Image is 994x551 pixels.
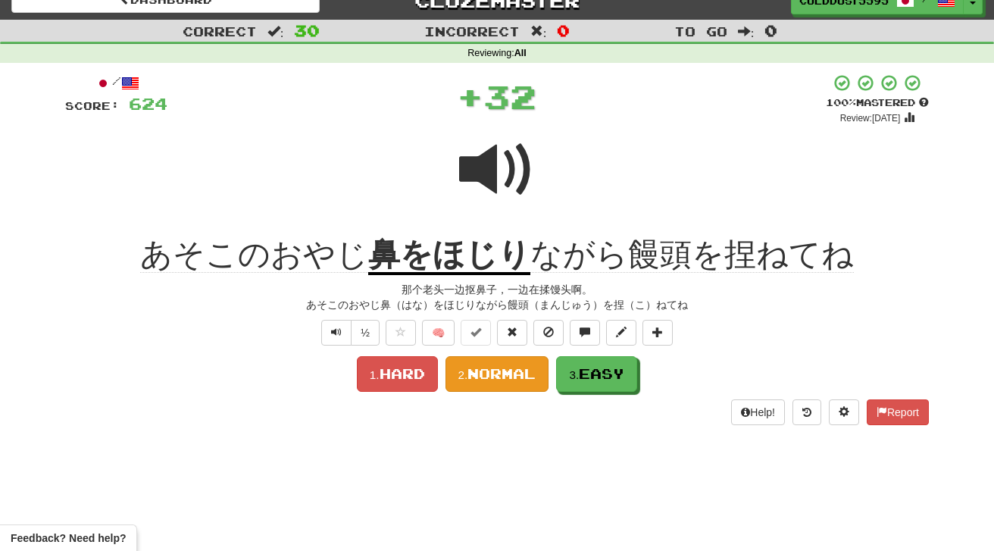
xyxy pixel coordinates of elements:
[826,96,929,110] div: Mastered
[422,320,455,346] button: 🧠
[380,365,425,382] span: Hard
[65,74,167,92] div: /
[183,23,257,39] span: Correct
[731,399,785,425] button: Help!
[483,77,536,115] span: 32
[642,320,673,346] button: Add to collection (alt+a)
[840,113,901,124] small: Review: [DATE]
[65,297,929,312] div: あそこのおやじ鼻（はな）をほじりながら饅頭（まんじゅう）を捏（こ）ねてね
[424,23,520,39] span: Incorrect
[65,282,929,297] div: 那个老头一边抠鼻子，一边在揉馒头啊。
[357,356,438,392] button: 1.Hard
[530,25,547,38] span: :
[556,356,637,392] button: 3.Easy
[368,236,530,275] u: 鼻をほじり
[370,368,380,381] small: 1.
[65,99,120,112] span: Score:
[867,399,929,425] button: Report
[386,320,416,346] button: Favorite sentence (alt+f)
[294,21,320,39] span: 30
[140,236,368,273] span: あそこのおやじ
[11,531,126,546] span: Open feedback widget
[514,48,527,58] strong: All
[457,74,483,119] span: +
[792,399,821,425] button: Round history (alt+y)
[826,96,856,108] span: 100 %
[738,25,755,38] span: :
[458,368,468,381] small: 2.
[579,365,624,382] span: Easy
[533,320,564,346] button: Ignore sentence (alt+i)
[557,21,570,39] span: 0
[267,25,284,38] span: :
[467,365,536,382] span: Normal
[461,320,491,346] button: Set this sentence to 100% Mastered (alt+m)
[569,368,579,381] small: 3.
[497,320,527,346] button: Reset to 0% Mastered (alt+r)
[764,21,777,39] span: 0
[318,320,380,346] div: Text-to-speech controls
[606,320,636,346] button: Edit sentence (alt+d)
[351,320,380,346] button: ½
[530,236,854,273] span: ながら饅頭を捏ねてね
[129,94,167,113] span: 624
[674,23,727,39] span: To go
[321,320,352,346] button: Play sentence audio (ctl+space)
[445,356,549,392] button: 2.Normal
[570,320,600,346] button: Discuss sentence (alt+u)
